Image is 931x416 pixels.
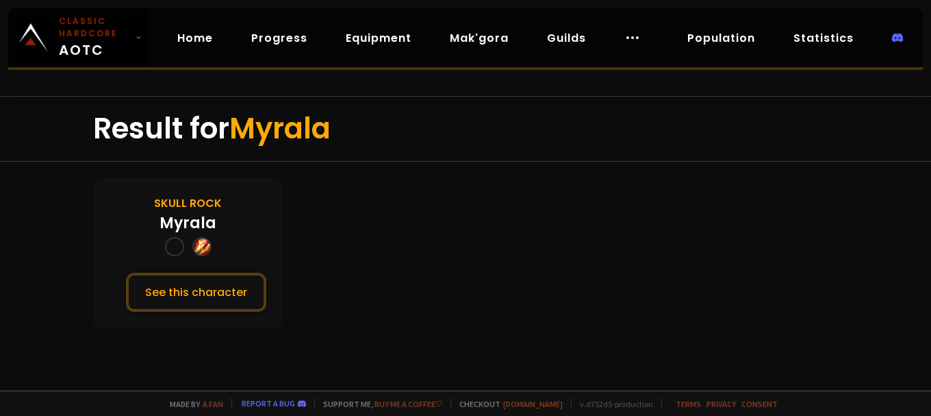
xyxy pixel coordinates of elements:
[242,398,295,408] a: Report a bug
[166,24,224,52] a: Home
[706,399,736,409] a: Privacy
[571,399,653,409] span: v. d752d5 - production
[676,24,766,52] a: Population
[741,399,778,409] a: Consent
[162,399,223,409] span: Made by
[240,24,318,52] a: Progress
[229,108,331,149] span: Myrala
[154,195,222,212] div: Skull Rock
[439,24,520,52] a: Mak'gora
[335,24,422,52] a: Equipment
[314,399,442,409] span: Support me,
[503,399,563,409] a: [DOMAIN_NAME]
[450,399,563,409] span: Checkout
[93,97,838,161] div: Result for
[203,399,223,409] a: a fan
[160,212,216,234] div: Myrala
[536,24,597,52] a: Guilds
[676,399,701,409] a: Terms
[782,24,865,52] a: Statistics
[126,273,266,312] button: See this character
[59,15,130,60] span: AOTC
[59,15,130,40] small: Classic Hardcore
[8,8,150,67] a: Classic HardcoreAOTC
[374,399,442,409] a: Buy me a coffee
